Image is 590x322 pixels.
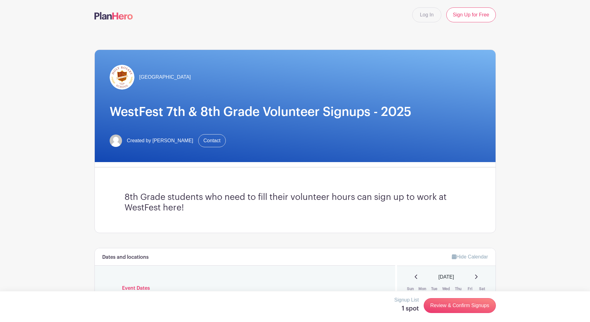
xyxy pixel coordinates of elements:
[439,273,454,281] span: [DATE]
[94,12,133,20] img: logo-507f7623f17ff9eddc593b1ce0a138ce2505c220e1c5a4e2b4648c50719b7d32.svg
[464,286,476,292] th: Fri
[428,286,440,292] th: Tue
[394,296,419,304] p: Signup List
[110,65,134,90] img: hr-logo-circle.png
[404,286,417,292] th: Sun
[476,286,488,292] th: Sat
[110,135,122,147] img: default-ce2991bfa6775e67f084385cd625a349d9dcbb7a52a09fb2fda1e96e2d18dcdb.png
[110,104,481,119] h1: WestFest 7th & 8th Grade Volunteer Signups - 2025
[117,285,373,291] h6: Event Dates
[102,254,149,260] h6: Dates and locations
[412,7,441,22] a: Log In
[127,137,193,144] span: Created by [PERSON_NAME]
[139,73,191,81] span: [GEOGRAPHIC_DATA]
[125,192,466,213] h3: 8th Grade students who need to fill their volunteer hours can sign up to work at WestFest here!
[198,134,226,147] a: Contact
[440,286,452,292] th: Wed
[394,305,419,312] h5: 1 spot
[424,298,496,313] a: Review & Confirm Signups
[417,286,429,292] th: Mon
[452,286,464,292] th: Thu
[452,254,488,259] a: Hide Calendar
[446,7,496,22] a: Sign Up for Free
